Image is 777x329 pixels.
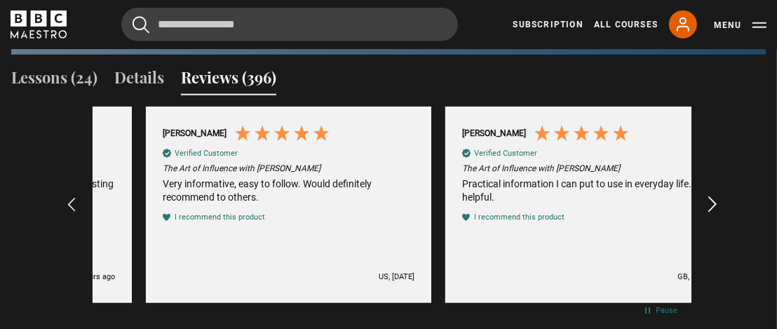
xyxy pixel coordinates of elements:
div: Review by Donna G, 5 out of 5 stars [139,107,438,303]
div: Review by Rima D, 5 out of 5 stars [438,107,738,303]
div: Verified Customer [474,148,537,159]
div: [PERSON_NAME] [462,128,526,140]
div: I recommend this product [474,212,565,222]
em: The Art of Influence with [PERSON_NAME] [462,163,714,175]
div: Pause [656,305,677,316]
div: I recommend this product [175,212,265,222]
div: GB, [DATE] [677,271,714,282]
div: REVIEWS.io Carousel Scroll Left [65,188,80,222]
a: Subscription [513,18,583,31]
button: Details [114,66,164,95]
div: REVIEWS.io Carousel Scroll Right [703,185,721,224]
div: Customer reviews carousel with auto-scroll controls [65,107,719,303]
button: Submit the search query [133,16,149,34]
em: The Art of Influence with [PERSON_NAME] [163,163,414,175]
div: Pause carousel [644,304,677,316]
div: [PERSON_NAME] [163,128,227,140]
button: Lessons (24) [11,66,97,95]
button: Toggle navigation [714,18,766,32]
input: Search [121,8,458,41]
div: 5 Stars [532,123,634,147]
div: Practical information I can put to use in everyday life. Very helpful. [462,177,714,205]
div: Very informative, easy to follow. Would definitely recommend to others. [163,177,414,205]
button: Reviews (396) [181,66,276,95]
svg: BBC Maestro [11,11,67,39]
div: 5 Stars [233,123,335,147]
div: Customer reviews [93,107,691,303]
a: All Courses [594,18,658,31]
div: US, [DATE] [379,271,414,282]
div: Verified Customer [175,148,238,159]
